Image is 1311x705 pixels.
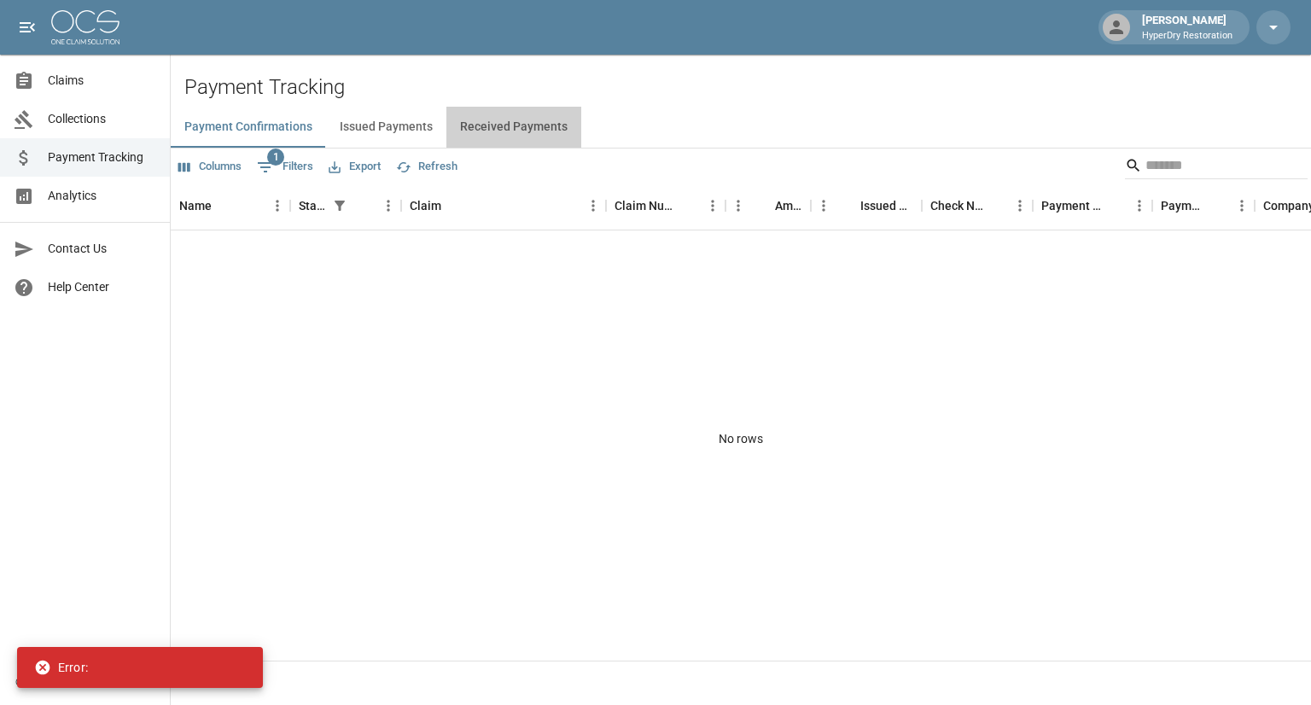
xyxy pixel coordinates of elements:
button: Sort [1205,194,1229,218]
div: Claim Number [606,182,725,230]
img: ocs-logo-white-transparent.png [51,10,119,44]
button: Received Payments [446,107,581,148]
button: Show filters [328,194,352,218]
div: Name [171,182,290,230]
span: Contact Us [48,240,156,258]
button: Sort [751,194,775,218]
button: Issued Payments [326,107,446,148]
button: Menu [811,193,836,218]
button: Sort [983,194,1007,218]
div: Claim [410,182,441,230]
button: Select columns [174,154,246,180]
button: Menu [1007,193,1033,218]
button: Sort [352,194,376,218]
span: Analytics [48,187,156,205]
button: Sort [441,194,465,218]
span: Help Center [48,278,156,296]
button: Menu [700,193,725,218]
div: Claim Number [615,182,676,230]
button: Menu [265,193,290,218]
button: Sort [836,194,860,218]
button: Sort [212,194,236,218]
span: Collections [48,110,156,128]
div: [PERSON_NAME] [1135,12,1239,43]
button: Show filters [253,154,318,181]
button: Refresh [392,154,462,180]
div: Check Number [922,182,1033,230]
button: Menu [376,193,401,218]
p: HyperDry Restoration [1142,29,1232,44]
div: Status [299,182,328,230]
button: Payment Confirmations [171,107,326,148]
div: Payment Method [1041,182,1103,230]
div: Check Number [930,182,983,230]
button: Sort [676,194,700,218]
div: Issued Date [860,182,913,230]
span: 1 [267,149,284,166]
button: open drawer [10,10,44,44]
div: No rows [171,230,1311,648]
div: Payment Method [1033,182,1152,230]
div: Name [179,182,212,230]
div: Issued Date [811,182,922,230]
div: © 2025 One Claim Solution [15,673,154,690]
div: Search [1125,152,1308,183]
button: Menu [1127,193,1152,218]
span: Payment Tracking [48,149,156,166]
div: 1 active filter [328,194,352,218]
div: Status [290,182,401,230]
div: Amount [775,182,802,230]
div: Payment Type [1161,182,1205,230]
button: Menu [1229,193,1255,218]
div: dynamic tabs [171,107,1311,148]
button: Menu [580,193,606,218]
button: Export [324,154,385,180]
button: Sort [1103,194,1127,218]
div: Amount [725,182,811,230]
div: Error: [34,652,88,683]
span: Claims [48,72,156,90]
button: Menu [725,193,751,218]
div: Claim [401,182,606,230]
div: Payment Type [1152,182,1255,230]
h2: Payment Tracking [184,75,1311,100]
